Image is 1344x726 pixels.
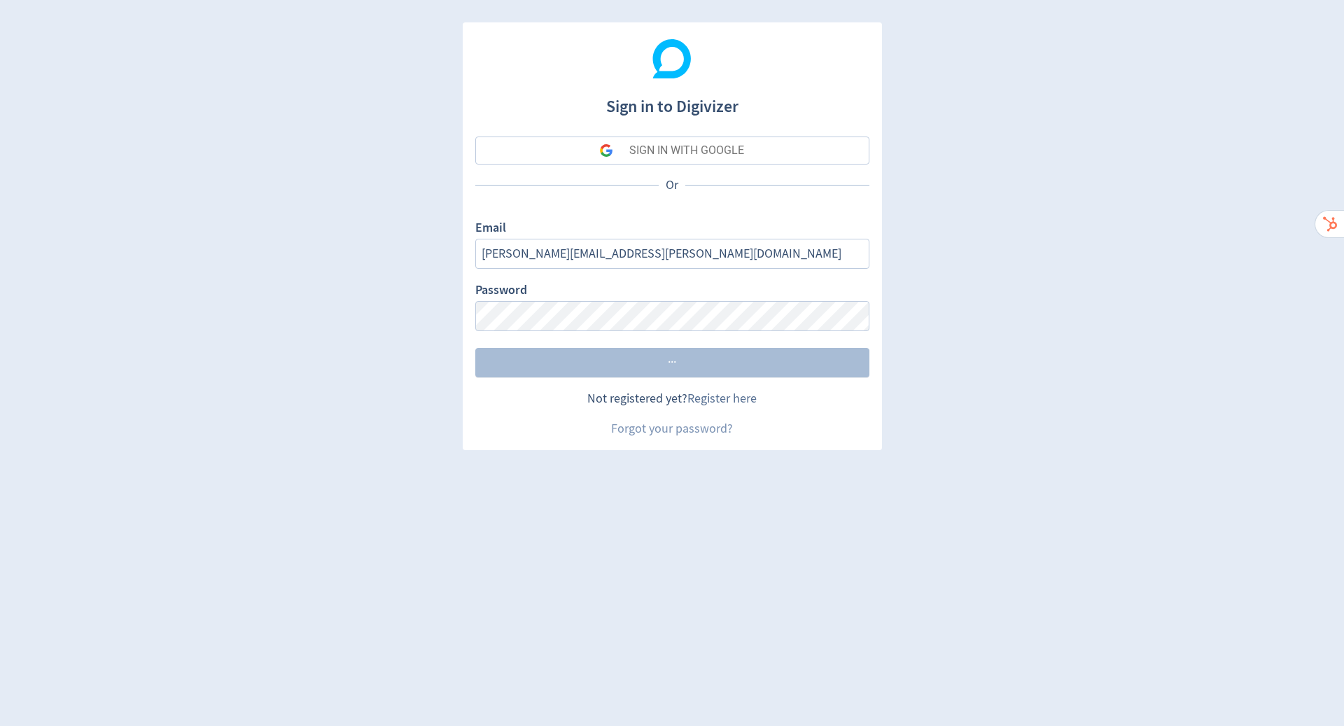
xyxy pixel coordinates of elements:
a: Forgot your password? [611,421,733,437]
div: SIGN IN WITH GOOGLE [629,137,744,165]
a: Register here [687,391,757,407]
span: · [671,356,673,369]
img: Digivizer Logo [652,39,692,78]
span: · [673,356,676,369]
p: Or [659,176,685,194]
label: Email [475,219,506,239]
button: ··· [475,348,869,377]
h1: Sign in to Digivizer [475,83,869,119]
button: SIGN IN WITH GOOGLE [475,137,869,165]
div: Not registered yet? [475,390,869,407]
span: · [668,356,671,369]
label: Password [475,281,527,301]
